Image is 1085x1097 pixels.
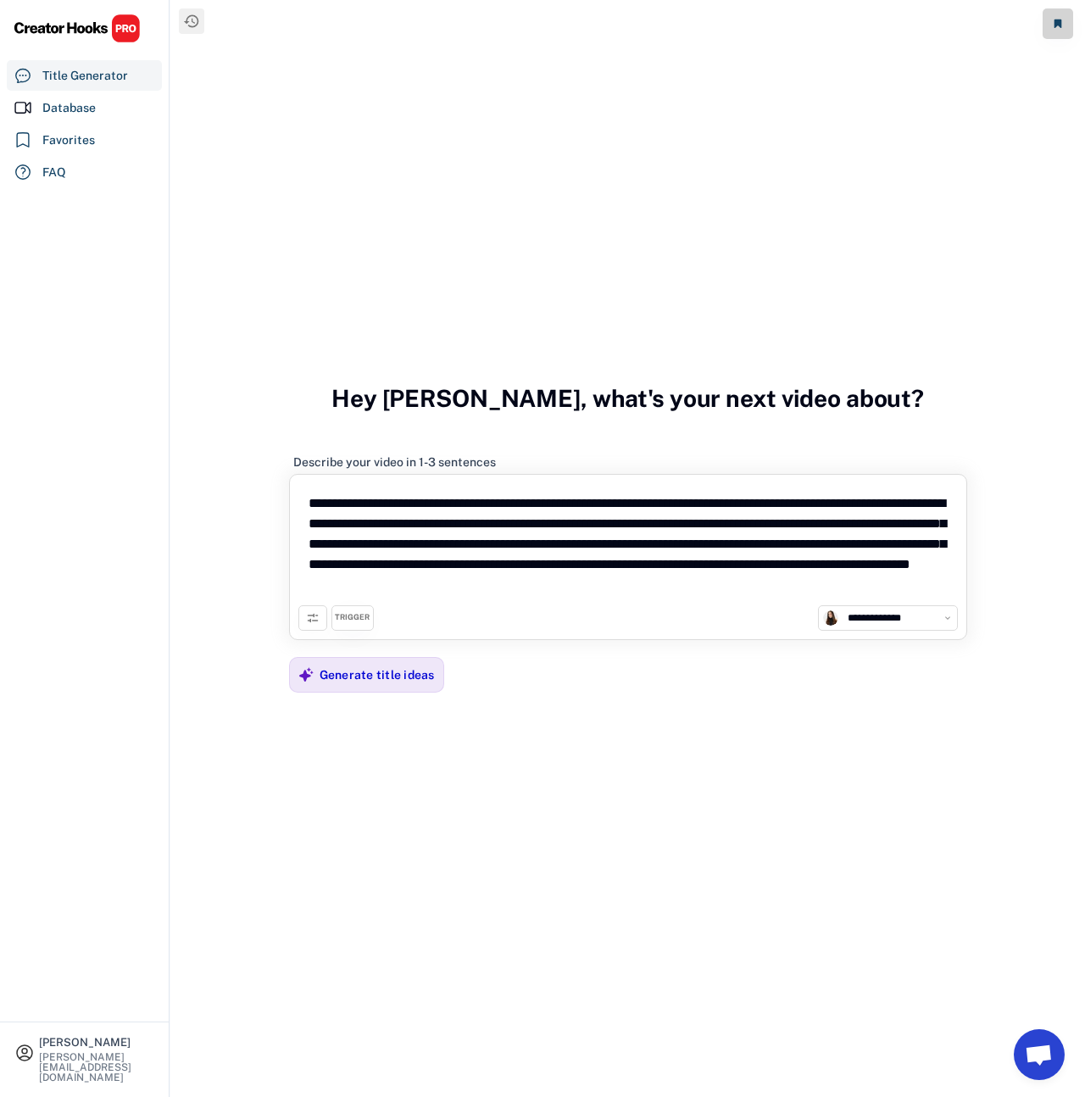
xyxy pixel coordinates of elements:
[42,164,66,181] div: FAQ
[42,67,128,85] div: Title Generator
[14,14,141,43] img: CHPRO%20Logo.svg
[42,131,95,149] div: Favorites
[823,610,838,626] img: channels4_profile.jpg
[39,1052,154,1083] div: [PERSON_NAME][EMAIL_ADDRESS][DOMAIN_NAME]
[331,366,924,431] h3: Hey [PERSON_NAME], what's your next video about?
[335,612,370,623] div: TRIGGER
[293,454,496,470] div: Describe your video in 1-3 sentences
[39,1037,154,1048] div: [PERSON_NAME]
[320,667,435,682] div: Generate title ideas
[42,99,96,117] div: Database
[1014,1029,1065,1080] a: Open chat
